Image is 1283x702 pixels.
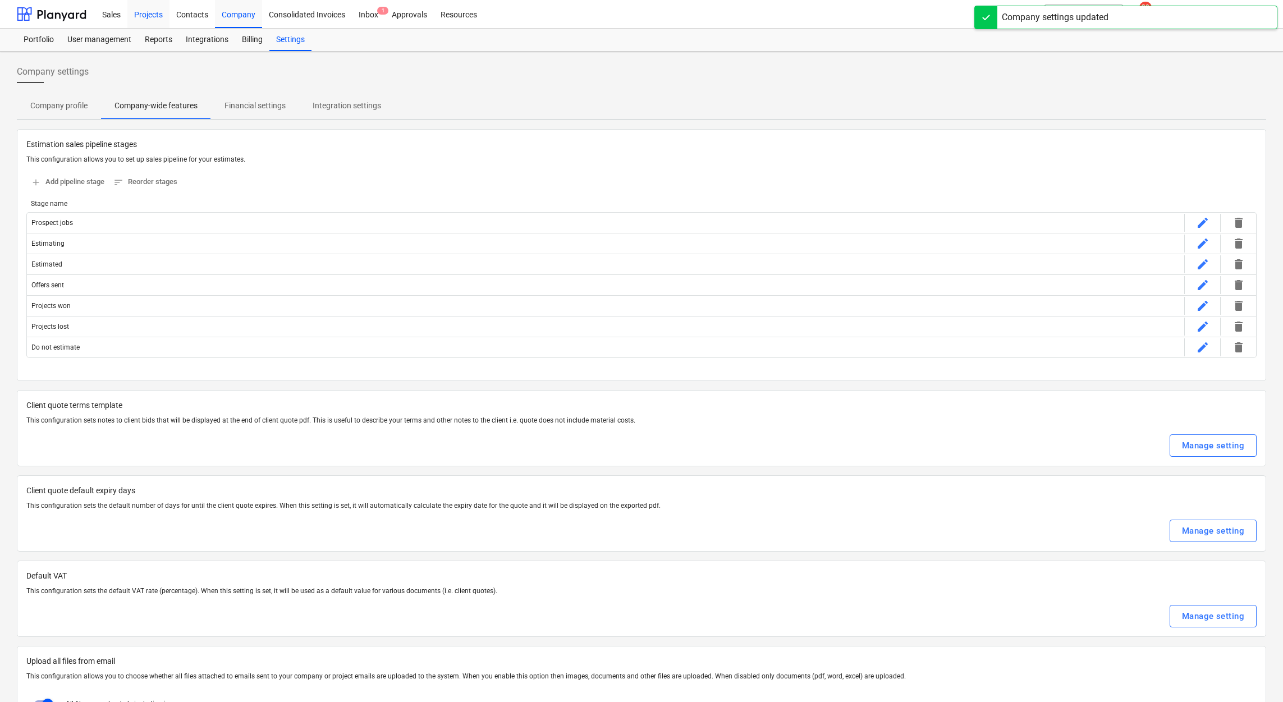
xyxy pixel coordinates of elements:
[31,176,104,189] span: Add pipeline stage
[31,260,62,268] div: Estimated
[1232,258,1245,271] span: delete
[26,173,109,191] button: Add pipeline stage
[1232,341,1245,354] span: delete
[31,302,71,310] div: Projects won
[235,29,269,51] a: Billing
[17,65,89,79] span: Company settings
[313,100,381,112] p: Integration settings
[26,570,1257,582] p: Default VAT
[1232,278,1245,292] span: delete
[113,177,123,187] span: sort
[1182,438,1244,453] div: Manage setting
[26,672,1257,681] p: This configuration allows you to choose whether all files attached to emails sent to your company...
[1196,299,1209,313] span: edit
[31,219,73,227] div: Prospect jobs
[1196,278,1209,292] span: edit
[26,485,1257,497] p: Client quote default expiry days
[1196,258,1209,271] span: edit
[138,29,179,51] a: Reports
[61,29,138,51] a: User management
[30,100,88,112] p: Company profile
[377,7,388,15] span: 1
[1232,320,1245,333] span: delete
[269,29,311,51] a: Settings
[31,323,69,331] div: Projects lost
[1196,216,1209,230] span: edit
[1232,299,1245,313] span: delete
[1196,320,1209,333] span: edit
[1002,11,1108,24] div: Company settings updated
[26,586,1257,596] p: This configuration sets the default VAT rate (percentage). When this setting is set, it will be u...
[1227,648,1283,702] iframe: Chat Widget
[26,155,1257,164] p: This configuration allows you to set up sales pipeline for your estimates.
[1196,237,1209,250] span: edit
[1170,605,1257,627] button: Manage setting
[1170,520,1257,542] button: Manage setting
[17,29,61,51] a: Portfolio
[26,501,1257,511] p: This configuration sets the default number of days for until the client quote expires. When this ...
[31,281,64,289] div: Offers sent
[224,100,286,112] p: Financial settings
[1182,524,1244,538] div: Manage setting
[31,200,1180,208] div: Stage name
[31,240,65,247] div: Estimating
[1170,434,1257,457] button: Manage setting
[31,343,80,351] div: Do not estimate
[179,29,235,51] a: Integrations
[26,400,1257,411] p: Client quote terms template
[1182,609,1244,623] div: Manage setting
[1232,216,1245,230] span: delete
[31,177,41,187] span: add
[113,176,177,189] span: Reorder stages
[26,416,1257,425] p: This configuration sets notes to client bids that will be displayed at the end of client quote pd...
[1232,237,1245,250] span: delete
[26,139,1257,150] p: Estimation sales pipeline stages
[1196,341,1209,354] span: edit
[26,655,1257,667] span: Upload all files from email
[109,173,182,191] button: Reorder stages
[114,100,198,112] p: Company-wide features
